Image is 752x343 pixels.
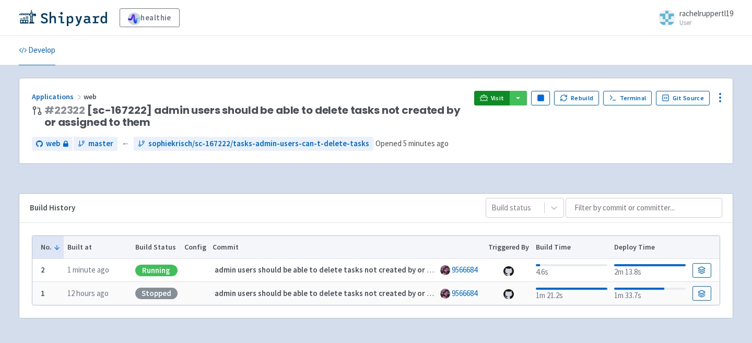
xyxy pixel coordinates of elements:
div: 2m 13.8s [614,262,686,278]
span: ← [122,138,130,150]
time: 12 hours ago [67,288,109,298]
strong: admin users should be able to delete tasks not created by or assigned to them [215,288,488,298]
th: Built at [64,236,132,259]
a: Terminal [603,91,652,105]
a: sophiekrisch/sc-167222/tasks-admin-users-can-t-delete-tasks [134,137,373,151]
b: 2 [41,265,45,275]
span: web [46,138,60,150]
button: No. [41,242,61,253]
a: rachelruppertl19 User [652,9,733,26]
a: web [32,137,73,151]
th: Build Time [532,236,610,259]
div: 1m 33.7s [614,286,686,302]
span: Visit [491,94,504,102]
time: 1 minute ago [67,265,109,275]
span: sophiekrisch/sc-167222/tasks-admin-users-can-t-delete-tasks [148,138,369,150]
b: 1 [41,288,45,298]
span: master [88,138,113,150]
div: Running [135,265,178,276]
a: healthie [120,8,180,27]
strong: admin users should be able to delete tasks not created by or assigned to them [215,265,488,275]
input: Filter by commit or committer... [566,198,722,218]
th: Triggered By [485,236,533,259]
span: Opened [375,138,449,148]
a: Git Source [656,91,710,105]
img: Shipyard logo [19,9,107,26]
th: Deploy Time [610,236,689,259]
button: Rebuild [554,91,599,105]
button: Pause [531,91,550,105]
span: [sc-167222] admin users should be able to delete tasks not created by or assigned to them [44,104,466,128]
a: 9566684 [452,288,477,298]
a: 9566684 [452,265,477,275]
a: Build Details [692,286,711,301]
span: rachelruppertl19 [679,8,733,18]
a: Build Details [692,263,711,278]
span: web [84,92,98,101]
a: master [74,137,118,151]
th: Commit [209,236,485,259]
a: Applications [32,92,84,101]
div: 1m 21.2s [536,286,607,302]
th: Config [181,236,209,259]
div: Build History [30,202,469,214]
div: 4.6s [536,262,607,278]
a: #22322 [44,103,85,117]
time: 5 minutes ago [403,138,449,148]
div: Stopped [135,288,178,299]
a: Visit [474,91,510,105]
th: Build Status [132,236,181,259]
small: User [679,19,733,26]
a: Develop [19,36,55,65]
